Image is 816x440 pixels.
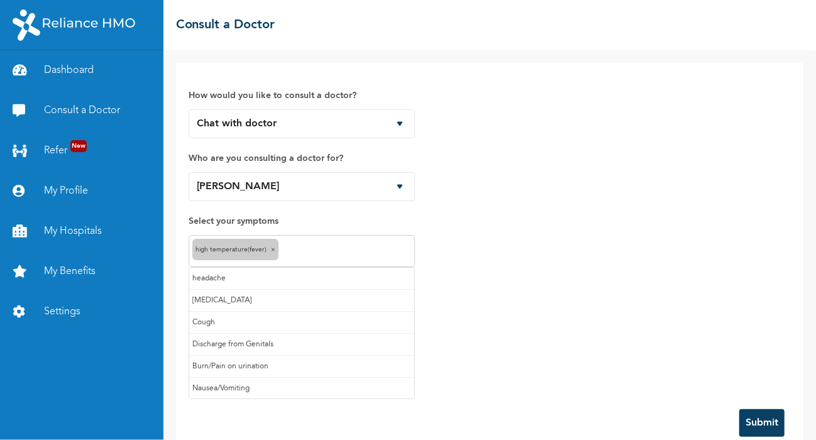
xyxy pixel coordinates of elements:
p: Cough [192,315,411,330]
span: New [70,140,87,152]
div: High temperature(Fever) [192,239,278,260]
h2: Consult a Doctor [176,16,275,35]
button: Submit [739,409,785,437]
img: RelianceHMO's Logo [13,9,135,41]
p: [MEDICAL_DATA] [192,293,411,308]
p: Burn/Pain on urination [192,359,411,374]
label: Who are you consulting a doctor for? [189,151,415,166]
p: Nausea/Vomiting [192,381,411,396]
span: × [271,246,275,253]
p: Discharge from Genitals [192,337,411,352]
p: headache [192,271,411,286]
label: Select your symptoms [189,214,415,229]
label: How would you like to consult a doctor? [189,88,415,103]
